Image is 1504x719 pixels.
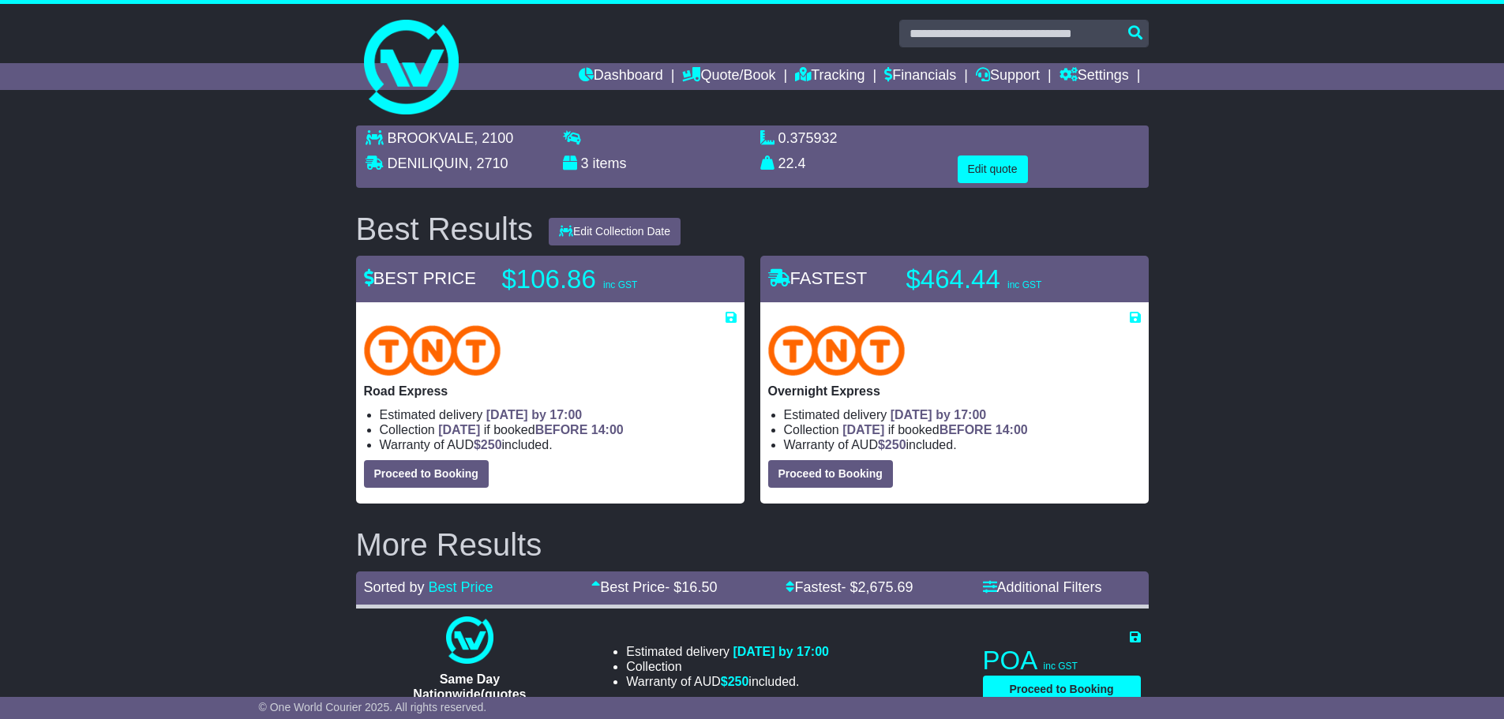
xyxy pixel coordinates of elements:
[940,423,992,436] span: BEFORE
[388,155,469,171] span: DENILIQUIN
[878,438,906,451] span: $
[259,701,487,713] span: © One World Courier 2025. All rights reserved.
[364,460,489,488] button: Proceed to Booking
[1007,279,1041,290] span: inc GST
[535,423,588,436] span: BEFORE
[380,422,737,437] li: Collection
[626,659,829,674] li: Collection
[728,675,749,688] span: 250
[976,63,1040,90] a: Support
[784,407,1141,422] li: Estimated delivery
[626,674,829,689] li: Warranty of AUD included.
[388,130,474,146] span: BROOKVALE
[784,422,1141,437] li: Collection
[364,579,425,595] span: Sorted by
[983,645,1141,676] p: POA
[842,423,884,436] span: [DATE]
[891,408,987,421] span: [DATE] by 17:00
[842,423,1027,436] span: if booked
[768,384,1141,399] p: Overnight Express
[469,155,508,171] span: , 2710
[858,579,913,595] span: 2,675.69
[786,579,913,595] a: Fastest- $2,675.69
[474,438,502,451] span: $
[364,268,476,288] span: BEST PRICE
[958,155,1028,183] button: Edit quote
[429,579,493,595] a: Best Price
[446,616,493,664] img: One World Courier: Same Day Nationwide(quotes take 0.5-1 hour)
[665,579,717,595] span: - $
[591,579,717,595] a: Best Price- $16.50
[795,63,865,90] a: Tracking
[438,423,623,436] span: if booked
[380,407,737,422] li: Estimated delivery
[581,155,589,171] span: 3
[768,460,893,488] button: Proceed to Booking
[364,384,737,399] p: Road Express
[413,672,526,716] span: Same Day Nationwide(quotes take 0.5-1 hour)
[768,268,868,288] span: FASTEST
[768,325,906,376] img: TNT Domestic: Overnight Express
[778,130,838,146] span: 0.375932
[842,579,913,595] span: - $
[1060,63,1129,90] a: Settings
[626,644,829,659] li: Estimated delivery
[983,579,1102,595] a: Additional Filters
[438,423,480,436] span: [DATE]
[380,437,737,452] li: Warranty of AUD included.
[1044,661,1078,672] span: inc GST
[364,325,501,376] img: TNT Domestic: Road Express
[733,645,829,658] span: [DATE] by 17:00
[784,437,1141,452] li: Warranty of AUD included.
[502,264,699,295] p: $106.86
[579,63,663,90] a: Dashboard
[681,579,717,595] span: 16.50
[356,527,1149,562] h2: More Results
[474,130,513,146] span: , 2100
[486,408,583,421] span: [DATE] by 17:00
[884,63,956,90] a: Financials
[906,264,1104,295] p: $464.44
[983,676,1141,703] button: Proceed to Booking
[593,155,627,171] span: items
[591,423,624,436] span: 14:00
[721,675,749,688] span: $
[885,438,906,451] span: 250
[549,218,681,245] button: Edit Collection Date
[481,438,502,451] span: 250
[996,423,1028,436] span: 14:00
[778,155,806,171] span: 22.4
[682,63,775,90] a: Quote/Book
[348,212,542,246] div: Best Results
[603,279,637,290] span: inc GST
